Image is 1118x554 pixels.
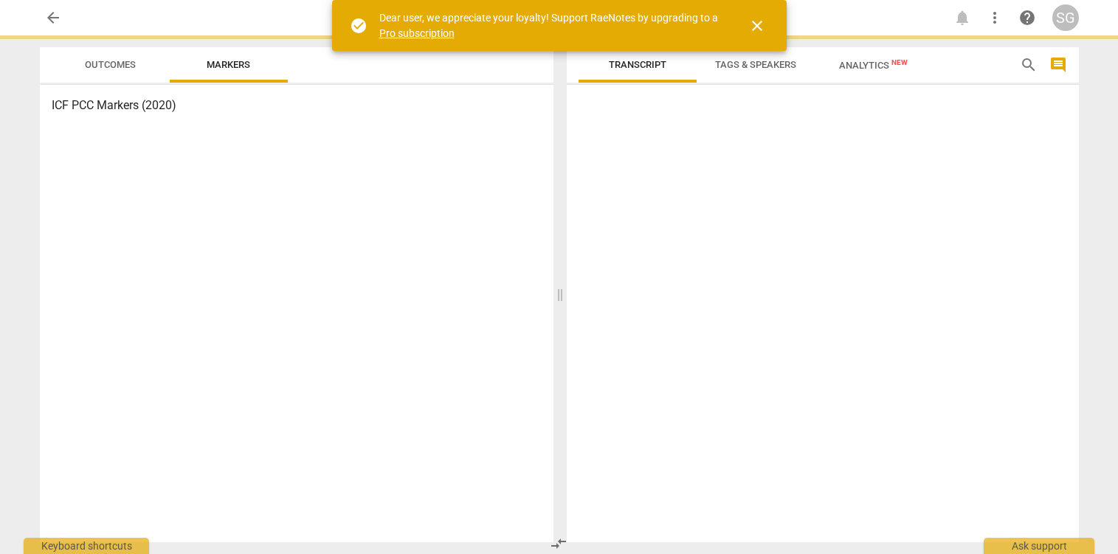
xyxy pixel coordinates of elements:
[715,59,796,70] span: Tags & Speakers
[44,9,62,27] span: arrow_back
[984,538,1094,554] div: Ask support
[1052,4,1079,31] button: SG
[891,58,908,66] span: New
[379,10,722,41] div: Dear user, we appreciate your loyalty! Support RaeNotes by upgrading to a
[1018,9,1036,27] span: help
[379,27,455,39] a: Pro subscription
[839,60,908,71] span: Analytics
[24,538,149,554] div: Keyboard shortcuts
[1020,56,1038,74] span: search
[550,535,567,553] span: compare_arrows
[1046,53,1070,77] button: Show/Hide comments
[1049,56,1067,74] span: comment
[1017,53,1041,77] button: Search
[609,59,666,70] span: Transcript
[986,9,1004,27] span: more_vert
[1014,4,1041,31] a: Help
[52,97,542,114] h3: ICF PCC Markers (2020)
[739,8,775,44] button: Close
[207,59,250,70] span: Markers
[748,17,766,35] span: close
[350,17,368,35] span: check_circle
[85,59,136,70] span: Outcomes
